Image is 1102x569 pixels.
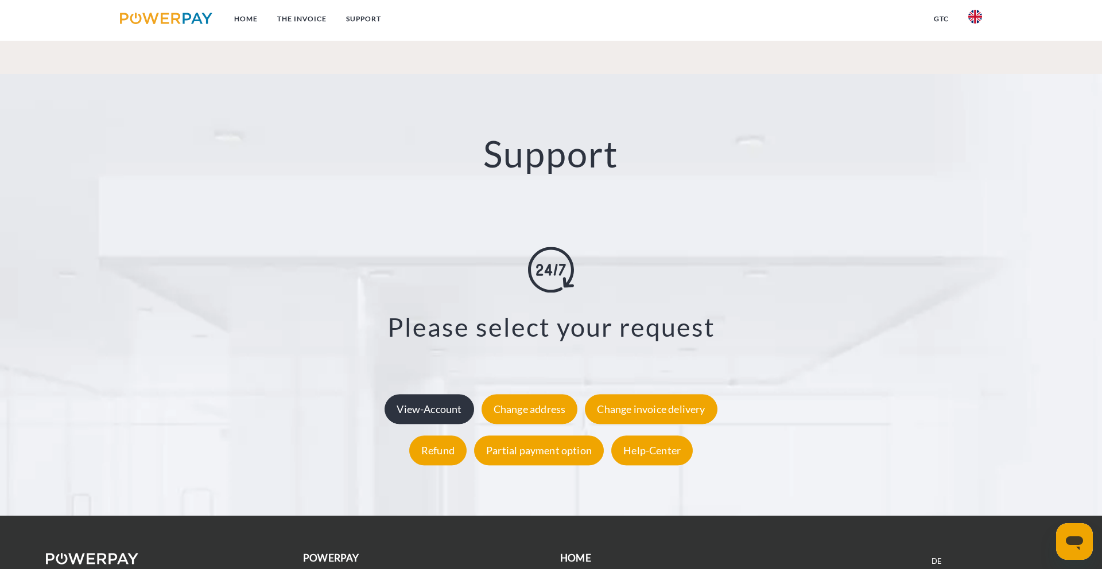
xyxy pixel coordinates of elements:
img: en [968,10,982,24]
div: Refund [409,436,467,466]
a: GTC [924,9,959,29]
a: Change invoice delivery [582,403,720,416]
a: Change address [479,403,581,416]
div: Change address [482,395,578,424]
b: Home [560,552,591,564]
div: Help-Center [611,436,693,466]
img: logo-powerpay-white.svg [46,553,138,564]
a: THE INVOICE [267,9,336,29]
div: Partial payment option [474,436,604,466]
div: View-Account [385,395,474,424]
a: Home [224,9,267,29]
img: logo-powerpay.svg [120,13,212,24]
img: online-shopping.svg [528,247,574,293]
h2: Support [55,131,1047,177]
a: Refund [406,445,469,457]
b: POWERPAY [303,552,359,564]
h3: Please select your request [69,311,1033,343]
a: Help-Center [608,445,696,457]
a: DE [932,556,942,566]
a: Partial payment option [471,445,607,457]
a: Support [336,9,391,29]
iframe: Button to launch messaging window [1056,523,1093,560]
div: Change invoice delivery [585,395,717,424]
a: View-Account [382,403,476,416]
